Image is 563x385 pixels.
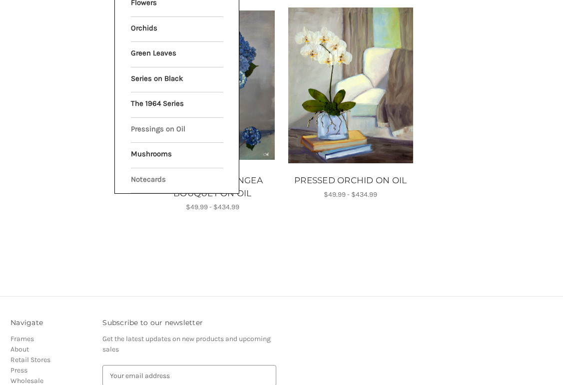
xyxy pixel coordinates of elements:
[10,335,34,343] a: Frames
[131,168,223,193] a: Notecards
[10,356,50,364] a: Retail Stores
[102,334,276,355] p: Get the latest updates on new products and upcoming sales
[10,345,29,354] a: About
[131,17,223,42] a: Orchids
[324,190,377,199] span: $49.99 - $434.99
[131,42,223,67] a: Green Leaves
[287,174,415,187] a: PRESSED ORCHID ON OIL, Price range from $49.99 to $434.99
[131,92,223,117] a: The 1964 Series
[131,67,223,92] a: Series on Black
[131,143,223,168] a: Mushrooms
[10,318,92,328] h3: Navigate
[288,3,413,167] a: PRESSED ORCHID ON OIL, Price range from $49.99 to $434.99
[10,366,27,375] a: Press
[10,377,43,385] a: Wholesale
[288,7,413,163] img: Unframed
[131,118,223,143] a: Pressings on Oil
[102,318,276,328] h3: Subscribe to our newsletter
[186,203,239,211] span: $49.99 - $434.99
